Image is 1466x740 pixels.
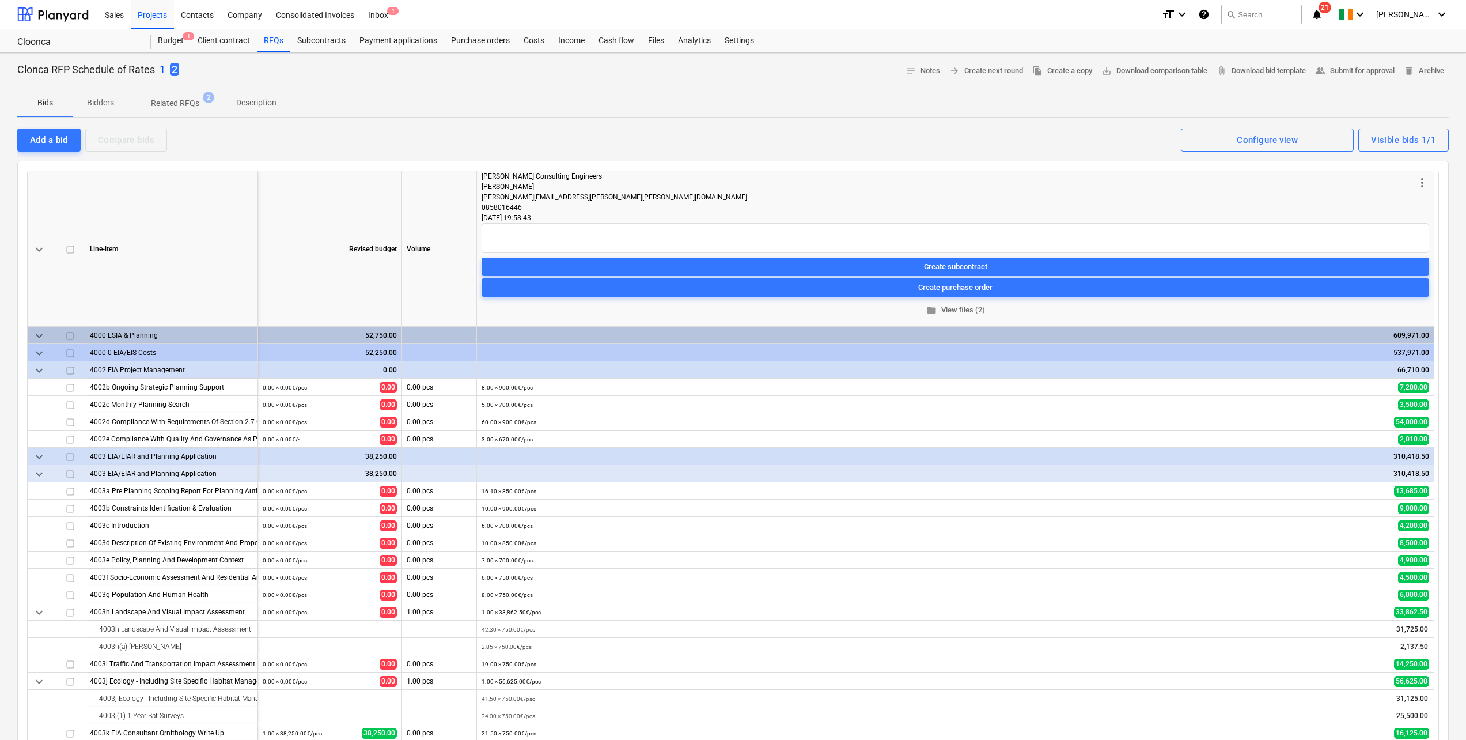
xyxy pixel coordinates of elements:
span: 1 [387,7,399,15]
a: Budget1 [151,29,191,52]
div: 4003b Constraints Identification & Evaluation [90,500,253,516]
span: keyboard_arrow_down [32,243,46,256]
small: 0.00 × 0.00€ / pcs [263,523,307,529]
span: keyboard_arrow_down [32,467,46,481]
small: 0.00 × 0.00€ / pcs [263,678,307,685]
a: Download bid template [1212,62,1310,80]
div: 66,710.00 [482,361,1429,379]
iframe: Chat Widget [1408,685,1466,740]
div: 0.00 pcs [402,431,477,448]
button: Add a bid [17,129,81,152]
div: Costs [517,29,551,52]
div: 4003 EIA/EIAR and Planning Application [90,465,253,482]
span: 0.00 [380,417,397,428]
span: 0.00 [380,399,397,410]
div: 0858016446 [482,202,1415,213]
div: 4000 ESIA & Planning [90,327,253,343]
span: 0.00 [380,607,397,618]
p: Bidders [86,97,114,109]
a: Download comparison table [1097,62,1212,80]
div: 4000-0 EIA/EIS Costs [90,344,253,361]
div: 4003g Population And Human Health [90,586,253,603]
button: Visible bids 1/1 [1358,129,1449,152]
div: 4002 EIA Project Management [90,361,253,378]
div: 4003j Ecology - Including Site Specific Habitat Management Plan [90,673,253,689]
span: keyboard_arrow_down [32,364,46,377]
span: 33,862.50 [1394,607,1429,618]
span: 4,900.00 [1398,555,1429,566]
button: 2 [170,62,179,77]
small: 3.00 × 670.00€ / pcs [482,436,533,443]
span: Create a copy [1032,65,1092,78]
div: 0.00 pcs [402,552,477,569]
small: 5.00 × 700.00€ / pcs [482,402,533,408]
span: 0.00 [380,486,397,497]
div: 1.00 pcs [402,673,477,690]
span: Submit for approval [1315,65,1395,78]
span: [PERSON_NAME] [1376,10,1434,19]
small: 21.50 × 750.00€ / pcs [482,730,536,737]
div: Volume [402,171,477,327]
span: Create next round [949,65,1023,78]
div: 4003h(a) LEMP [90,638,253,655]
span: 6,000.00 [1398,590,1429,601]
span: save_alt [1101,66,1112,76]
div: 4003i Traffic And Transportation Impact Assessment [90,655,253,672]
span: keyboard_arrow_down [32,346,46,360]
i: notifications [1311,7,1323,21]
small: 8.00 × 900.00€ / pcs [482,384,533,391]
span: delete [1404,66,1414,76]
span: Archive [1404,65,1444,78]
div: 0.00 pcs [402,482,477,500]
p: Related RFQs [151,97,199,110]
div: 1.00 pcs [402,603,477,621]
div: Create subcontract [924,260,987,273]
span: 0.00 [380,572,397,583]
i: keyboard_arrow_down [1435,7,1449,21]
button: Configure view [1181,129,1354,152]
span: 2 [170,63,179,76]
span: 38,250.00 [362,728,397,739]
span: [PERSON_NAME][EMAIL_ADDRESS][PERSON_NAME][PERSON_NAME][DOMAIN_NAME] [482,193,747,201]
div: [PERSON_NAME] [482,182,1415,192]
span: 0.00 [380,555,397,566]
p: 1 [160,63,165,77]
span: 21 [1319,2,1331,13]
span: 0.00 [380,676,397,687]
a: Income [551,29,592,52]
small: 34.00 × 750.00€ / pcs [482,713,535,719]
div: 4003 EIA/EIAR and Planning Application [90,448,253,465]
span: people_alt [1315,66,1325,76]
p: Description [236,97,276,109]
div: 0.00 pcs [402,655,477,673]
button: Create a copy [1028,62,1097,80]
div: 310,418.50 [482,448,1429,465]
small: 0.00 × 0.00€ / pcs [263,384,307,391]
small: 1.00 × 38,250.00€ / pcs [263,730,322,737]
small: 0.00 × 0.00€ / pcs [263,505,307,512]
span: keyboard_arrow_down [32,329,46,343]
span: 31,125.00 [1395,694,1429,704]
a: Purchase orders [444,29,517,52]
small: 6.00 × 700.00€ / pcs [482,523,533,529]
span: arrow_forward [949,66,960,76]
small: 19.00 × 750.00€ / pcs [482,661,536,667]
a: Subcontracts [290,29,353,52]
span: 0.00 [380,659,397,670]
small: 6.00 × 750.00€ / pcs [482,575,533,581]
div: Line-item [85,171,258,327]
span: 3,500.00 [1398,399,1429,410]
small: 0.00 × 0.00€ / pcs [263,402,307,408]
span: 2,137.50 [1399,642,1429,652]
div: 0.00 pcs [402,379,477,396]
small: 2.85 × 750.00€ / pcs [482,644,532,650]
div: 0.00 pcs [402,413,477,431]
small: 8.00 × 750.00€ / pcs [482,592,533,598]
a: Payment applications [353,29,444,52]
div: Settings [718,29,761,52]
button: Create subcontract [482,258,1429,276]
span: View files (2) [486,304,1425,317]
div: 4002c Monthly Planning Search [90,396,253,413]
